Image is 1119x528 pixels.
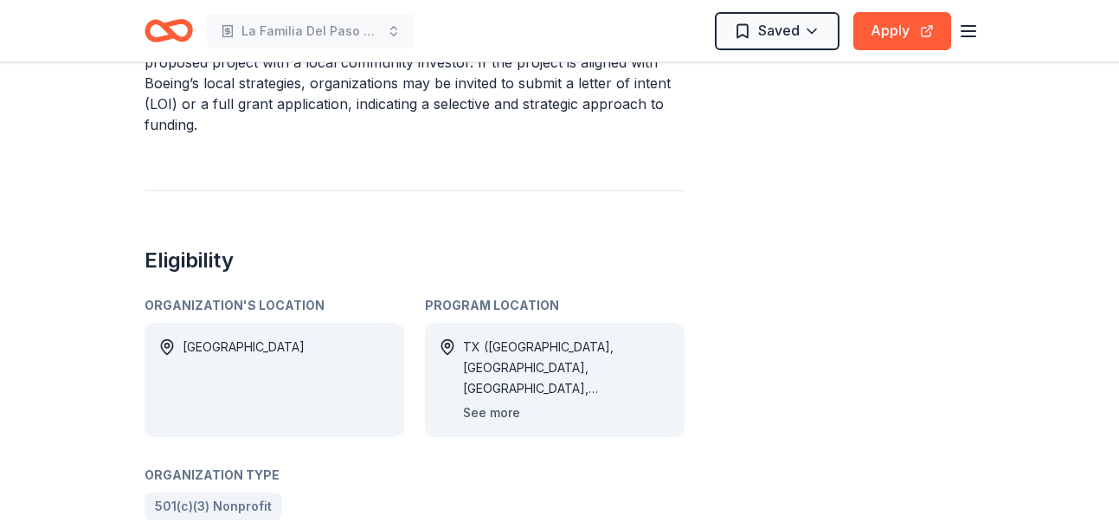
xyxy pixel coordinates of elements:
div: TX ([GEOGRAPHIC_DATA], [GEOGRAPHIC_DATA], [GEOGRAPHIC_DATA], [GEOGRAPHIC_DATA], [GEOGRAPHIC_DATA]... [463,337,671,399]
div: Organization Type [145,465,685,486]
span: Saved [758,19,800,42]
button: See more [463,402,520,423]
h2: Eligibility [145,247,685,274]
div: [GEOGRAPHIC_DATA] [183,337,305,423]
div: Organization's Location [145,295,404,316]
a: 501(c)(3) Nonprofit [145,493,282,520]
button: La Familia Del Paso Expansion Initiative [207,14,415,48]
div: Program Location [425,295,685,316]
button: Apply [853,12,951,50]
span: 501(c)(3) Nonprofit [155,496,272,517]
a: Home [145,10,193,51]
button: Saved [715,12,839,50]
span: La Familia Del Paso Expansion Initiative [241,21,380,42]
